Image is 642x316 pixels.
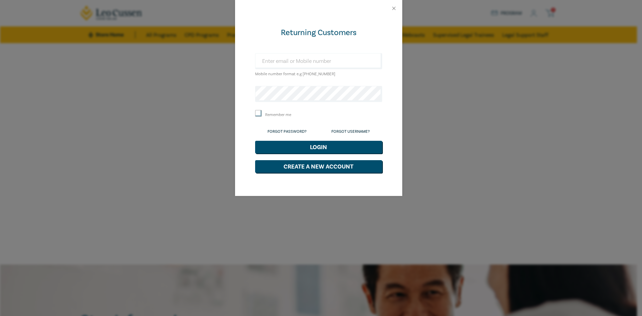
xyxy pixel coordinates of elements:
input: Enter email or Mobile number [255,53,382,69]
small: Mobile number format e.g [PHONE_NUMBER] [255,72,335,77]
button: Close [391,5,397,11]
div: Returning Customers [255,27,382,38]
button: Login [255,141,382,153]
label: Remember me [265,112,291,118]
a: Forgot Username? [331,129,370,134]
button: Create a New Account [255,160,382,173]
a: Forgot Password? [267,129,307,134]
